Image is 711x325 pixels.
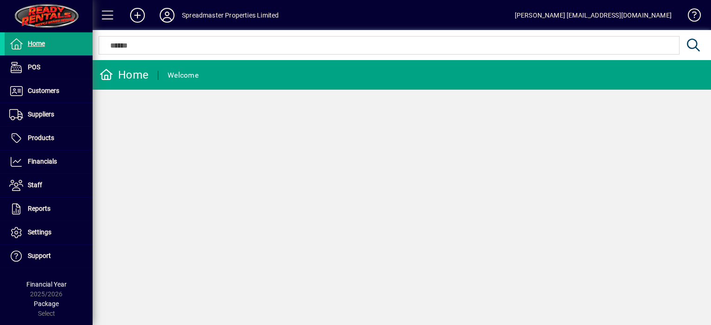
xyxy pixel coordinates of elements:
div: Spreadmaster Properties Limited [182,8,279,23]
a: Knowledge Base [681,2,699,32]
a: Settings [5,221,93,244]
a: Customers [5,80,93,103]
button: Profile [152,7,182,24]
a: POS [5,56,93,79]
span: Suppliers [28,110,54,118]
a: Suppliers [5,103,93,126]
a: Financials [5,150,93,173]
a: Products [5,127,93,150]
span: Financials [28,158,57,165]
span: POS [28,63,40,71]
span: Settings [28,228,51,236]
span: Products [28,134,54,141]
a: Support [5,245,93,268]
span: Customers [28,87,59,94]
span: Package [34,300,59,307]
span: Home [28,40,45,47]
button: Add [123,7,152,24]
span: Staff [28,181,42,189]
a: Staff [5,174,93,197]
span: Support [28,252,51,259]
div: Home [100,67,149,82]
div: Welcome [168,68,199,83]
a: Reports [5,197,93,221]
div: [PERSON_NAME] [EMAIL_ADDRESS][DOMAIN_NAME] [515,8,672,23]
span: Reports [28,205,50,212]
span: Financial Year [26,281,67,288]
